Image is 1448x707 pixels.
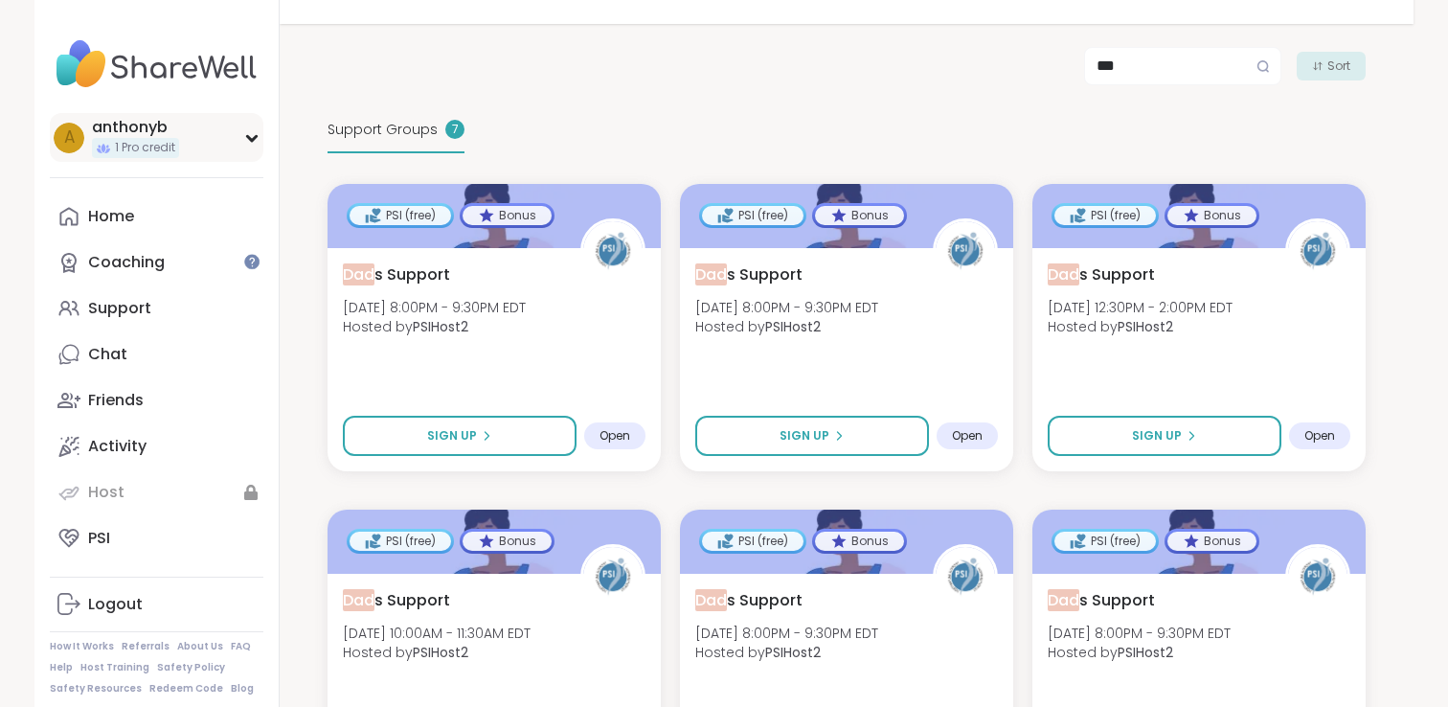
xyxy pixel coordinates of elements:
a: Logout [50,582,263,627]
a: Home [50,194,263,239]
a: Coaching [50,239,263,285]
span: [DATE] 8:00PM - 9:30PM EDT [1048,624,1231,643]
button: Sign Up [695,416,929,456]
div: PSI (free) [1054,206,1156,225]
a: Help [50,661,73,674]
img: PSIHost2 [583,547,643,606]
span: [DATE] 8:00PM - 9:30PM EDT [695,298,878,317]
a: Blog [231,682,254,696]
span: s Support [1048,589,1155,612]
span: s Support [343,263,450,286]
a: Host Training [80,661,149,674]
span: Dad [695,589,727,611]
b: PSIHost2 [1118,643,1173,662]
button: Sign Up [1048,416,1281,456]
span: Sign Up [1132,427,1182,445]
span: Sign Up [780,427,829,445]
span: Dad [1048,263,1079,285]
a: Safety Resources [50,682,142,696]
b: PSIHost2 [413,643,468,662]
img: PSIHost2 [936,221,995,281]
span: [DATE] 8:00PM - 9:30PM EDT [695,624,878,643]
b: PSIHost2 [1118,317,1173,336]
span: Hosted by [343,643,531,662]
div: Bonus [815,532,904,551]
span: Open [1304,428,1335,444]
b: PSIHost2 [765,643,821,662]
img: PSIHost2 [936,547,995,606]
div: Host [88,482,124,503]
span: Dad [1048,589,1079,611]
a: Redeem Code [149,682,223,696]
a: Friends [50,377,263,423]
div: Bonus [463,206,552,225]
span: s Support [695,589,803,612]
span: [DATE] 10:00AM - 11:30AM EDT [343,624,531,643]
a: Chat [50,331,263,377]
div: PSI (free) [350,532,451,551]
div: anthonyb [92,117,179,138]
span: Hosted by [1048,643,1231,662]
a: FAQ [231,640,251,653]
div: 7 [445,120,464,139]
img: ShareWell Nav Logo [50,31,263,98]
div: Bonus [463,532,552,551]
span: Hosted by [1048,317,1233,336]
span: Hosted by [695,643,878,662]
div: Logout [88,594,143,615]
div: Bonus [815,206,904,225]
a: Activity [50,423,263,469]
span: s Support [1048,263,1155,286]
a: PSI [50,515,263,561]
span: s Support [695,263,803,286]
span: Open [952,428,983,444]
div: Chat [88,344,127,365]
span: Support Groups [328,120,438,140]
div: Bonus [1167,532,1256,551]
div: Home [88,206,134,227]
div: PSI (free) [702,532,803,551]
button: Sign Up [343,416,577,456]
div: Friends [88,390,144,411]
span: Dad [695,263,727,285]
span: Sort [1327,57,1350,75]
a: Support [50,285,263,331]
span: a [64,125,75,150]
a: Safety Policy [157,661,225,674]
div: PSI (free) [350,206,451,225]
div: Coaching [88,252,165,273]
div: PSI (free) [1054,532,1156,551]
div: PSI (free) [702,206,803,225]
span: Dad [343,589,374,611]
a: About Us [177,640,223,653]
div: Activity [88,436,147,457]
a: Referrals [122,640,170,653]
a: How It Works [50,640,114,653]
span: Hosted by [695,317,878,336]
img: PSIHost2 [583,221,643,281]
b: PSIHost2 [413,317,468,336]
div: Support [88,298,151,319]
span: 1 Pro credit [115,140,175,156]
iframe: Spotlight [244,254,260,269]
img: PSIHost2 [1288,547,1347,606]
span: Open [600,428,630,444]
span: s Support [343,589,450,612]
span: Hosted by [343,317,526,336]
span: Dad [343,263,374,285]
span: [DATE] 8:00PM - 9:30PM EDT [343,298,526,317]
a: Host [50,469,263,515]
img: PSIHost2 [1288,221,1347,281]
div: PSI [88,528,110,549]
span: [DATE] 12:30PM - 2:00PM EDT [1048,298,1233,317]
span: Sign Up [427,427,477,445]
b: PSIHost2 [765,317,821,336]
div: Bonus [1167,206,1256,225]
